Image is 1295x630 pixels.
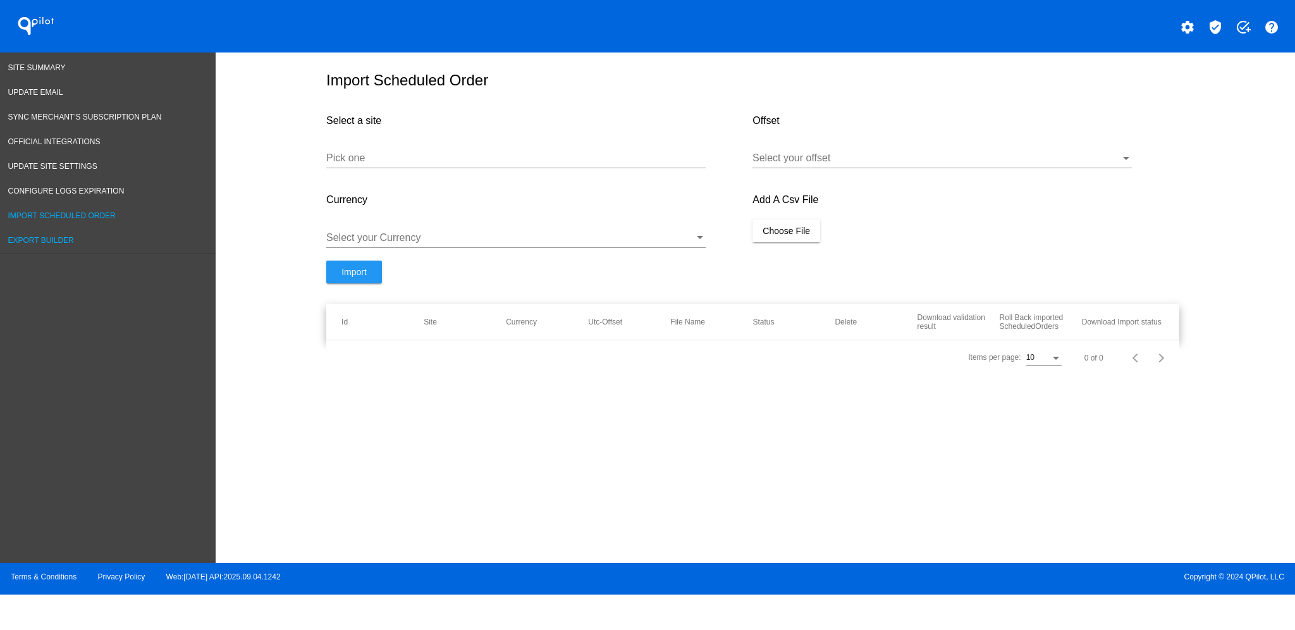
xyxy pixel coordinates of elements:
span: Official Integrations [8,137,101,146]
div: 0 of 0 [1084,354,1103,362]
a: Privacy Policy [98,572,145,581]
mat-header-cell: File Name [670,318,752,326]
button: Previous page [1124,345,1149,371]
span: Sync Merchant's Subscription Plan [8,113,162,121]
mat-icon: add_task [1236,20,1251,35]
mat-header-cell: Download Import status [1082,318,1164,326]
mat-header-cell: Roll Back imported ScheduledOrders [1000,313,1082,331]
h1: Import Scheduled Order [326,71,1179,89]
mat-select: Items per page: [1026,354,1062,362]
h4: Offset [752,115,1179,127]
span: Choose File [763,226,810,236]
div: Items per page: [968,353,1021,362]
button: Import [326,261,382,283]
span: Update Site Settings [8,162,97,171]
mat-header-cell: Id [341,318,424,326]
mat-header-cell: Site [424,318,506,326]
a: Web:[DATE] API:2025.09.04.1242 [166,572,281,581]
h1: QPilot [11,13,61,39]
mat-header-cell: Currency [506,318,588,326]
mat-header-cell: Download validation result [918,313,1000,331]
span: Export Builder [8,236,74,245]
span: Import [341,267,367,277]
mat-header-cell: Status [752,318,835,326]
mat-icon: settings [1180,20,1195,35]
span: 10 [1026,353,1034,362]
button: Next page [1149,345,1174,371]
mat-icon: verified_user [1208,20,1223,35]
mat-header-cell: Delete [835,318,917,326]
h4: Currency [326,194,752,206]
a: Terms & Conditions [11,572,77,581]
span: Configure logs expiration [8,187,125,195]
span: Site Summary [8,63,66,72]
mat-header-cell: Utc-Offset [588,318,670,326]
span: Import Scheduled Order [8,211,116,220]
span: Update Email [8,88,63,97]
span: Copyright © 2024 QPilot, LLC [658,572,1284,581]
button: Choose File [752,219,820,242]
input: Number [326,152,706,164]
h4: Select a site [326,115,752,127]
mat-icon: help [1264,20,1279,35]
h4: Add A Csv File [752,194,1179,206]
